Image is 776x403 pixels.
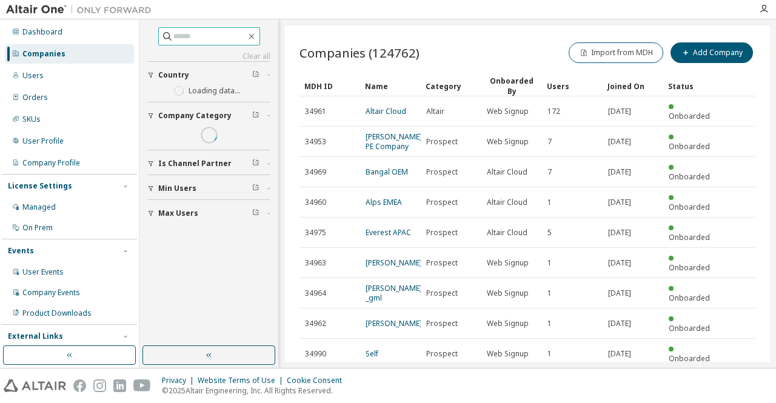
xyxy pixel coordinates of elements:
[147,52,270,61] a: Clear all
[22,71,44,81] div: Users
[487,349,529,359] span: Web Signup
[22,49,65,59] div: Companies
[608,167,631,177] span: [DATE]
[547,228,552,238] span: 5
[147,150,270,177] button: Is Channel Partner
[22,202,56,212] div: Managed
[486,76,537,96] div: Onboarded By
[8,246,34,256] div: Events
[366,258,422,268] a: [PERSON_NAME]
[547,349,552,359] span: 1
[487,228,527,238] span: Altair Cloud
[133,379,151,392] img: youtube.svg
[569,42,663,63] button: Import from MDH
[669,262,710,273] span: Onboarded
[147,200,270,227] button: Max Users
[162,376,198,385] div: Privacy
[426,167,458,177] span: Prospect
[547,107,560,116] span: 172
[366,318,422,328] a: [PERSON_NAME]
[669,353,710,364] span: Onboarded
[366,227,411,238] a: Everest APAC
[4,379,66,392] img: altair_logo.svg
[22,115,41,124] div: SKUs
[487,137,529,147] span: Web Signup
[22,27,62,37] div: Dashboard
[487,107,529,116] span: Web Signup
[669,323,710,333] span: Onboarded
[547,258,552,268] span: 1
[305,349,326,359] span: 34990
[487,288,529,298] span: Web Signup
[487,198,527,207] span: Altair Cloud
[189,86,240,96] label: Loading data...
[366,348,378,359] a: Self
[8,331,63,341] div: External Links
[366,106,406,116] a: Altair Cloud
[547,288,552,298] span: 1
[608,258,631,268] span: [DATE]
[22,158,80,168] div: Company Profile
[366,132,422,152] a: [PERSON_NAME] PE Company
[669,141,710,152] span: Onboarded
[22,288,80,298] div: Company Events
[608,198,631,207] span: [DATE]
[426,349,458,359] span: Prospect
[426,258,458,268] span: Prospect
[671,42,753,63] button: Add Company
[608,107,631,116] span: [DATE]
[426,288,458,298] span: Prospect
[22,308,92,318] div: Product Downloads
[158,208,198,218] span: Max Users
[299,44,420,61] span: Companies (124762)
[287,376,349,385] div: Cookie Consent
[22,223,53,233] div: On Prem
[608,288,631,298] span: [DATE]
[547,319,552,328] span: 1
[547,167,552,177] span: 7
[426,198,458,207] span: Prospect
[487,167,527,177] span: Altair Cloud
[158,159,232,168] span: Is Channel Partner
[366,167,408,177] a: Bangal OEM
[547,76,598,96] div: Users
[305,198,326,207] span: 34960
[22,267,64,277] div: User Events
[366,283,422,303] a: [PERSON_NAME] _gml
[93,379,106,392] img: instagram.svg
[198,376,287,385] div: Website Terms of Use
[305,167,326,177] span: 34969
[365,76,416,96] div: Name
[426,228,458,238] span: Prospect
[305,288,326,298] span: 34964
[426,76,477,96] div: Category
[608,137,631,147] span: [DATE]
[668,76,719,96] div: Status
[304,76,355,96] div: MDH ID
[305,228,326,238] span: 34975
[252,208,259,218] span: Clear filter
[426,319,458,328] span: Prospect
[669,232,710,242] span: Onboarded
[607,76,658,96] div: Joined On
[669,172,710,182] span: Onboarded
[158,184,196,193] span: Min Users
[22,136,64,146] div: User Profile
[252,111,259,121] span: Clear filter
[147,62,270,88] button: Country
[426,107,444,116] span: Altair
[669,111,710,121] span: Onboarded
[162,385,349,396] p: © 2025 Altair Engineering, Inc. All Rights Reserved.
[487,258,529,268] span: Web Signup
[366,197,402,207] a: Alps EMEA
[158,70,189,80] span: Country
[147,102,270,129] button: Company Category
[305,319,326,328] span: 34962
[426,137,458,147] span: Prospect
[487,319,529,328] span: Web Signup
[113,379,126,392] img: linkedin.svg
[608,349,631,359] span: [DATE]
[147,175,270,202] button: Min Users
[6,4,158,16] img: Altair One
[158,111,232,121] span: Company Category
